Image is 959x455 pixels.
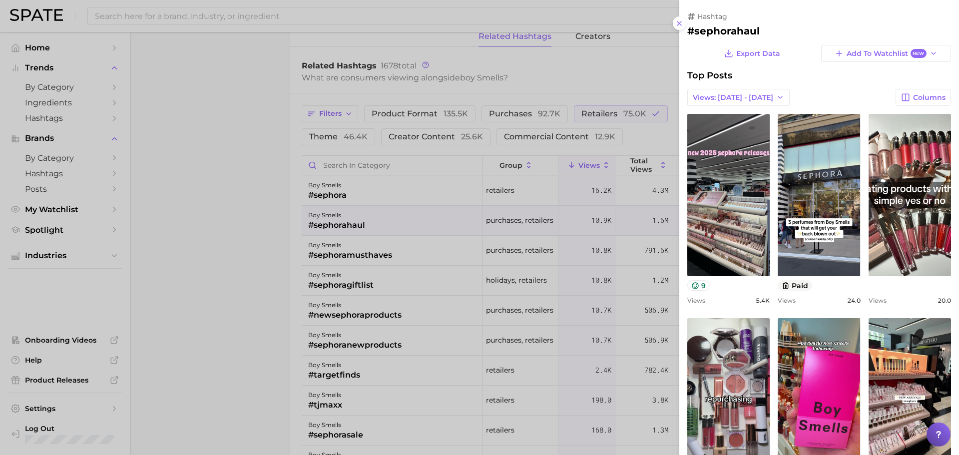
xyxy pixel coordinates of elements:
[847,297,861,304] span: 24.0
[697,12,727,21] span: hashtag
[722,45,783,62] button: Export Data
[756,297,770,304] span: 5.4k
[687,70,732,81] span: Top Posts
[778,280,812,291] button: paid
[847,49,926,58] span: Add to Watchlist
[896,89,951,106] button: Columns
[736,49,780,58] span: Export Data
[687,25,951,37] h2: #sephorahaul
[693,93,773,102] span: Views: [DATE] - [DATE]
[821,45,951,62] button: Add to WatchlistNew
[913,93,946,102] span: Columns
[687,297,705,304] span: Views
[911,49,927,58] span: New
[778,297,796,304] span: Views
[869,297,887,304] span: Views
[938,297,951,304] span: 20.0
[687,280,710,291] button: 9
[687,89,790,106] button: Views: [DATE] - [DATE]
